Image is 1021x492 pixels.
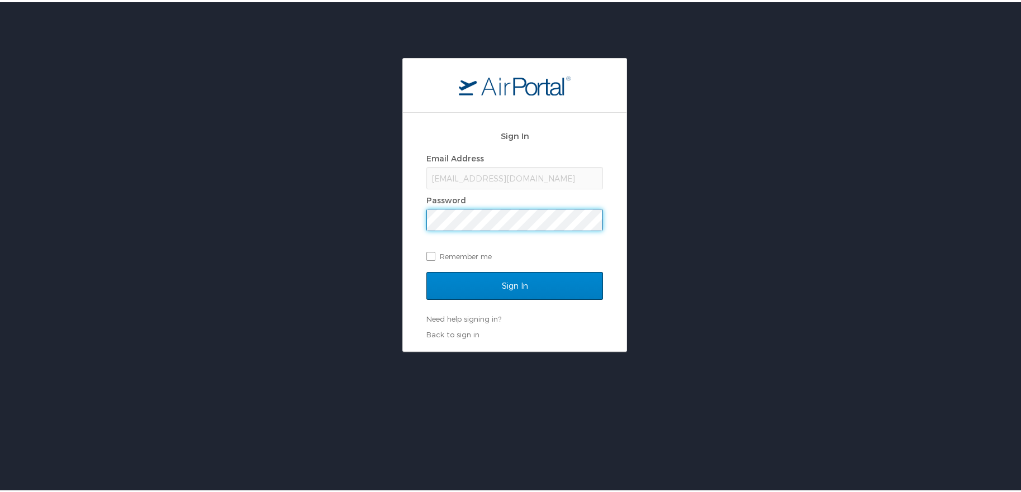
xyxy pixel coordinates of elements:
[426,312,501,321] a: Need help signing in?
[426,246,603,262] label: Remember me
[426,328,479,337] a: Back to sign in
[426,270,603,298] input: Sign In
[426,127,603,140] h2: Sign In
[459,73,571,93] img: logo
[426,151,484,161] label: Email Address
[426,193,466,203] label: Password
